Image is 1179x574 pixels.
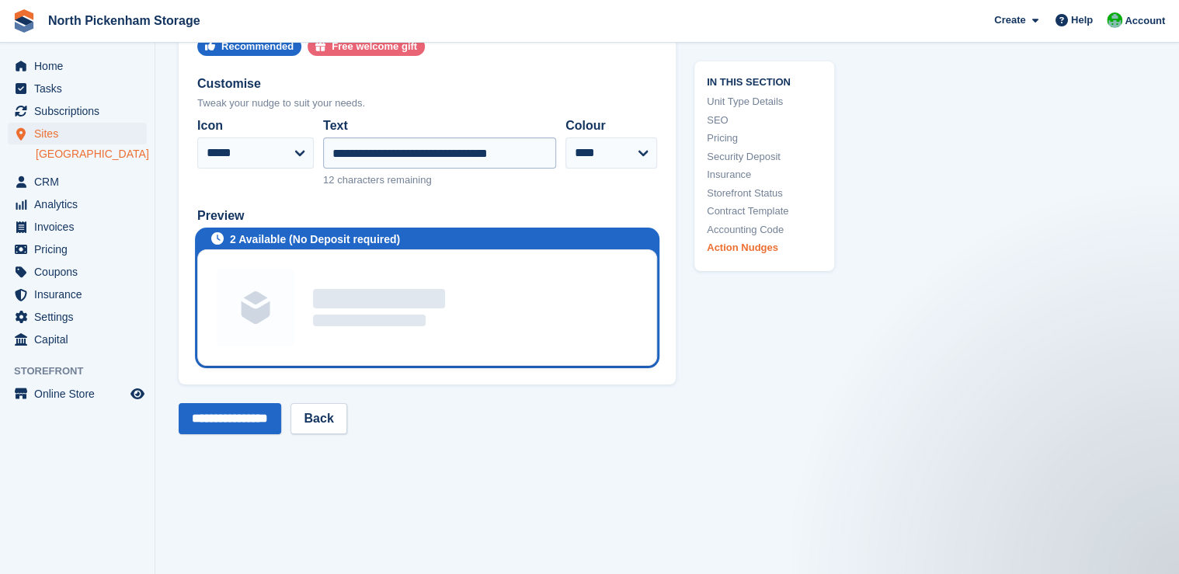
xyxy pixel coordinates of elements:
[8,383,147,405] a: menu
[34,193,127,215] span: Analytics
[994,12,1025,28] span: Create
[34,238,127,260] span: Pricing
[14,364,155,379] span: Storefront
[337,174,431,186] span: characters remaining
[34,78,127,99] span: Tasks
[128,384,147,403] a: Preview store
[34,55,127,77] span: Home
[34,261,127,283] span: Coupons
[8,100,147,122] a: menu
[34,123,127,144] span: Sites
[8,123,147,144] a: menu
[332,37,417,56] div: Free welcome gift
[8,78,147,99] a: menu
[34,284,127,305] span: Insurance
[34,171,127,193] span: CRM
[197,96,657,111] div: Tweak your nudge to suit your needs.
[707,94,822,110] a: Unit Type Details
[1107,12,1122,28] img: Chris Gulliver
[323,174,334,186] span: 12
[197,75,657,93] div: Customise
[290,403,346,434] a: Back
[565,117,657,135] label: Colour
[8,306,147,328] a: menu
[36,147,147,162] a: [GEOGRAPHIC_DATA]
[707,240,822,256] a: Action Nudges
[12,9,36,33] img: stora-icon-8386f47178a22dfd0bd8f6a31ec36ba5ce8667c1dd55bd0f319d3a0aa187defe.svg
[8,55,147,77] a: menu
[707,185,822,200] a: Storefront Status
[1125,13,1165,29] span: Account
[323,117,556,135] label: Text
[42,8,207,33] a: North Pickenham Storage
[34,100,127,122] span: Subscriptions
[308,37,425,56] button: Free welcome gift
[707,130,822,146] a: Pricing
[230,231,400,248] div: 2 Available (No Deposit required)
[8,216,147,238] a: menu
[707,112,822,127] a: SEO
[217,269,294,346] img: Unit group image placeholder
[197,207,657,225] div: Preview
[707,204,822,219] a: Contract Template
[707,148,822,164] a: Security Deposit
[8,261,147,283] a: menu
[8,171,147,193] a: menu
[34,306,127,328] span: Settings
[8,284,147,305] a: menu
[34,383,127,405] span: Online Store
[8,329,147,350] a: menu
[707,221,822,237] a: Accounting Code
[34,216,127,238] span: Invoices
[707,73,822,88] span: In this section
[197,37,301,56] button: Recommended
[221,37,294,56] div: Recommended
[707,167,822,183] a: Insurance
[8,193,147,215] a: menu
[8,238,147,260] a: menu
[197,117,314,135] label: Icon
[34,329,127,350] span: Capital
[1071,12,1093,28] span: Help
